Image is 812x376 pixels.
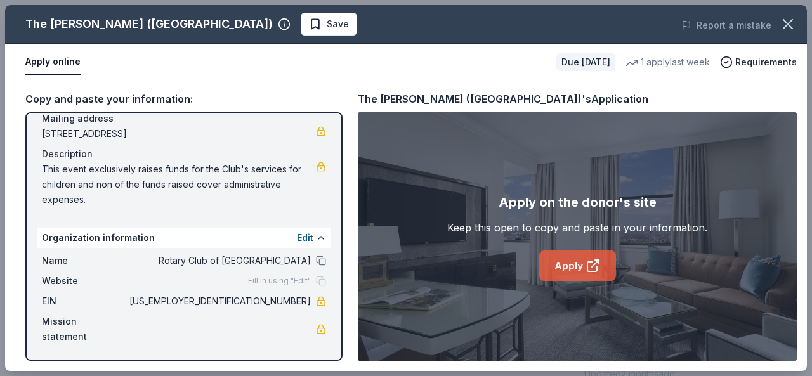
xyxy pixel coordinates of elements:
[681,18,771,33] button: Report a mistake
[127,253,311,268] span: Rotary Club of [GEOGRAPHIC_DATA]
[499,192,657,212] div: Apply on the donor's site
[539,250,616,281] a: Apply
[42,146,326,162] div: Description
[25,14,273,34] div: The [PERSON_NAME] ([GEOGRAPHIC_DATA])
[25,91,343,107] div: Copy and paste your information:
[42,162,316,207] span: This event exclusively raises funds for the Club's services for children and non of the funds rai...
[42,294,127,309] span: EIN
[358,91,648,107] div: The [PERSON_NAME] ([GEOGRAPHIC_DATA])'s Application
[327,16,349,32] span: Save
[42,126,316,141] span: [STREET_ADDRESS]
[556,53,615,71] div: Due [DATE]
[42,253,127,268] span: Name
[447,220,707,235] div: Keep this open to copy and paste in your information.
[248,276,311,286] span: Fill in using "Edit"
[297,230,313,245] button: Edit
[720,55,797,70] button: Requirements
[37,228,331,248] div: Organization information
[42,314,127,344] span: Mission statement
[735,55,797,70] span: Requirements
[42,111,326,126] div: Mailing address
[42,273,127,288] span: Website
[301,13,357,36] button: Save
[625,55,710,70] div: 1 apply last week
[127,294,311,309] span: [US_EMPLOYER_IDENTIFICATION_NUMBER]
[25,49,81,75] button: Apply online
